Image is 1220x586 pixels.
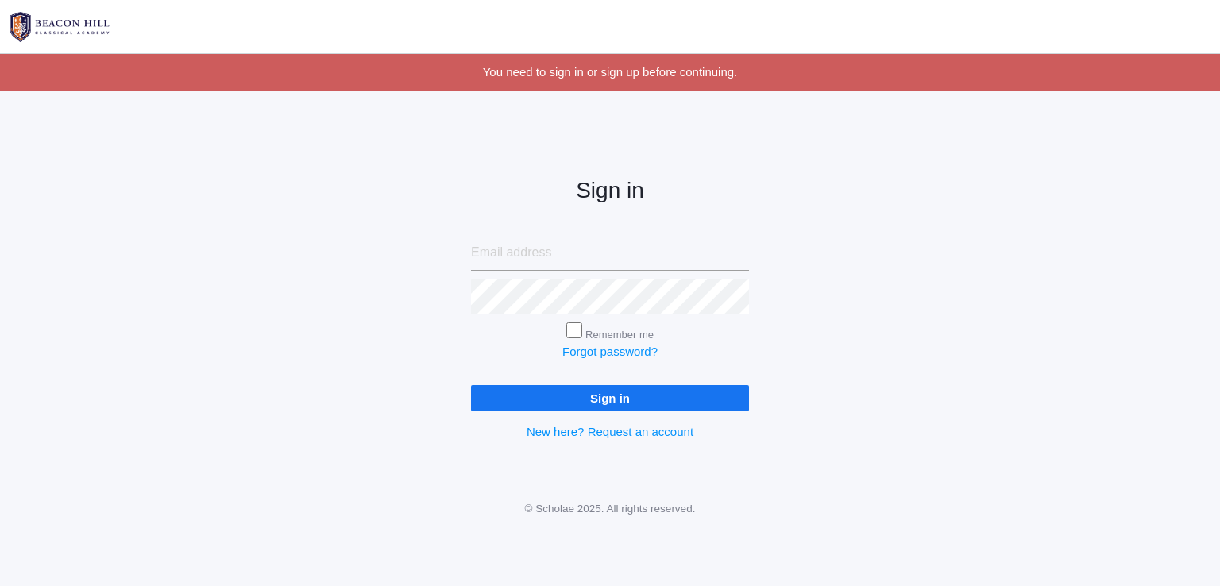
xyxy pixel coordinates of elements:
label: Remember me [585,329,654,341]
h2: Sign in [471,179,749,203]
input: Email address [471,235,749,271]
a: Forgot password? [562,345,658,358]
a: New here? Request an account [527,425,693,438]
input: Sign in [471,385,749,411]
